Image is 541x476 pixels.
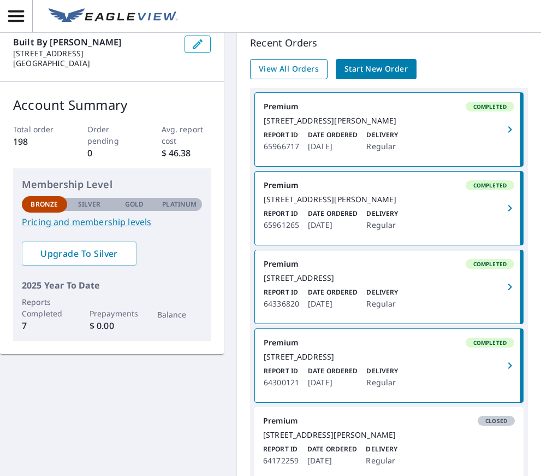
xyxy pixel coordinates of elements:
div: Premium [264,338,514,348]
div: [STREET_ADDRESS][PERSON_NAME] [263,430,515,440]
a: PremiumCompleted[STREET_ADDRESS][PERSON_NAME]Report ID65961265Date Ordered[DATE]DeliveryRegular [255,172,523,245]
a: Pricing and membership levels [22,215,202,228]
p: Delivery [366,130,398,140]
p: Delivery [366,209,398,219]
a: PremiumCompleted[STREET_ADDRESS][PERSON_NAME]Report ID65966717Date Ordered[DATE]DeliveryRegular [255,93,523,166]
p: 65966717 [264,140,299,153]
p: Report ID [264,366,299,376]
p: Platinum [162,199,197,209]
div: Premium [263,416,515,426]
p: Date Ordered [308,366,358,376]
p: 0 [87,146,137,160]
p: 65961265 [264,219,299,232]
div: Premium [264,102,514,111]
span: Closed [479,417,514,425]
p: Delivery [366,444,397,454]
p: Report ID [263,444,299,454]
p: Silver [78,199,101,209]
span: Upgrade To Silver [31,248,128,260]
p: Bronze [31,199,58,209]
div: Premium [264,180,514,190]
div: [STREET_ADDRESS] [264,273,514,283]
p: 64336820 [264,297,299,310]
p: Date Ordered [308,287,358,297]
p: Regular [366,376,398,389]
p: [GEOGRAPHIC_DATA] [13,58,176,68]
p: Regular [366,219,398,232]
a: Start New Order [336,59,417,79]
p: Reports Completed [22,296,67,319]
p: Delivery [366,366,398,376]
p: Delivery [366,287,398,297]
p: Built By [PERSON_NAME] [13,36,176,49]
p: Total order [13,124,63,135]
a: Upgrade To Silver [22,242,136,266]
p: [DATE] [308,376,358,389]
p: 2025 Year To Date [22,279,202,292]
p: Order pending [87,124,137,146]
p: 7 [22,319,67,332]
p: Report ID [264,130,299,140]
a: PremiumCompleted[STREET_ADDRESS]Report ID64336820Date Ordered[DATE]DeliveryRegular [255,250,523,324]
p: Date Ordered [308,209,358,219]
div: [STREET_ADDRESS][PERSON_NAME] [264,116,514,126]
p: Report ID [264,209,299,219]
p: Regular [366,454,397,467]
p: 198 [13,135,63,148]
img: EV Logo [49,8,177,25]
p: Balance [157,309,203,320]
span: View All Orders [259,62,319,76]
span: Completed [467,260,513,268]
p: Prepayments [90,308,135,319]
div: Premium [264,259,514,269]
p: $ 0.00 [90,319,135,332]
span: Completed [467,339,513,346]
p: 64300121 [264,376,299,389]
p: [DATE] [308,219,358,232]
a: PremiumCompleted[STREET_ADDRESS]Report ID64300121Date Ordered[DATE]DeliveryRegular [255,329,523,402]
p: Report ID [264,287,299,297]
div: [STREET_ADDRESS][PERSON_NAME] [264,195,514,204]
p: Recent Orders [250,36,528,50]
p: Date Ordered [307,444,357,454]
p: Regular [366,140,398,153]
p: [DATE] [308,140,358,153]
p: [STREET_ADDRESS] [13,49,176,58]
a: View All Orders [250,59,328,79]
p: Regular [366,297,398,310]
p: 64172259 [263,454,299,467]
p: $ 46.38 [162,146,211,160]
p: Membership Level [22,177,202,192]
p: Account Summary [13,95,211,115]
p: [DATE] [308,297,358,310]
p: Avg. report cost [162,124,211,146]
span: Start New Order [344,62,408,76]
span: Completed [467,103,513,110]
p: [DATE] [307,454,357,467]
p: Date Ordered [308,130,358,140]
div: [STREET_ADDRESS] [264,352,514,362]
p: Gold [125,199,144,209]
a: EV Logo [42,2,184,31]
span: Completed [467,181,513,189]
